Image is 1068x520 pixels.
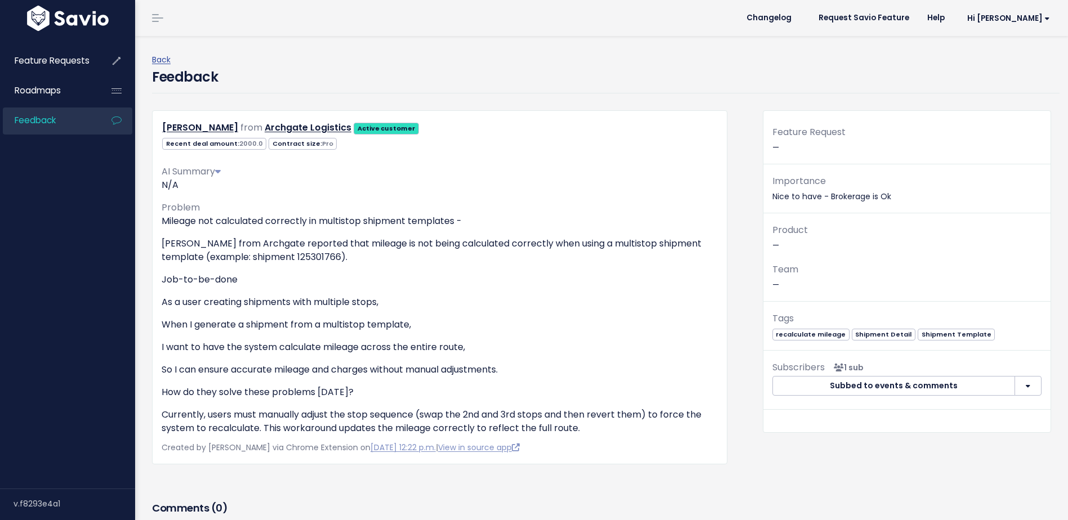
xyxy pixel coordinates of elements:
span: Team [772,263,798,276]
span: Importance [772,174,826,187]
span: AI Summary [162,165,221,178]
span: Created by [PERSON_NAME] via Chrome Extension on | [162,442,520,453]
p: Nice to have - Brokerage is Ok [772,173,1042,204]
a: Feature Requests [3,48,93,74]
a: Archgate Logistics [265,121,351,134]
span: Recent deal amount: [162,138,266,150]
span: Hi [PERSON_NAME] [967,14,1050,23]
span: recalculate mileage [772,329,850,340]
a: Shipment Template [918,328,995,339]
a: Help [918,10,954,26]
span: Shipment Detail [852,329,915,340]
span: <p><strong>Subscribers</strong><br><br> - Santiago Ruiz<br> </p> [829,362,864,373]
div: — [763,124,1051,164]
span: Shipment Template [918,329,995,340]
span: from [240,121,262,134]
a: recalculate mileage [772,328,850,339]
h3: Comments ( ) [152,500,727,516]
p: Job-to-be-done [162,273,718,286]
span: 2000.0 [239,139,263,148]
p: Mileage not calculated correctly in multistop shipment templates - [162,214,718,228]
a: Roadmaps [3,78,93,104]
span: Subscribers [772,361,825,374]
a: Shipment Detail [852,328,915,339]
div: v.f8293e4a1 [14,489,135,518]
strong: Active customer [358,124,415,133]
p: How do they solve these problems [DATE]? [162,385,718,399]
p: I want to have the system calculate mileage across the entire route, [162,340,718,354]
span: Product [772,223,808,236]
span: Roadmaps [15,84,61,96]
p: Currently, users must manually adjust the stop sequence (swap the 2nd and 3rd stops and then reve... [162,408,718,435]
span: Pro [322,139,333,148]
p: N/A [162,178,718,192]
span: Problem [162,201,200,214]
a: Hi [PERSON_NAME] [954,10,1059,27]
p: When I generate a shipment from a multistop template, [162,318,718,331]
span: Feedback [15,114,56,126]
button: Subbed to events & comments [772,376,1016,396]
p: [PERSON_NAME] from Archgate reported that mileage is not being calculated correctly when using a ... [162,237,718,264]
span: Contract size: [269,138,337,150]
a: [PERSON_NAME] [162,121,238,134]
h4: Feedback [152,67,218,87]
span: Changelog [747,14,792,22]
span: Tags [772,312,794,325]
a: Feedback [3,107,93,133]
span: Feature Request [772,125,846,138]
a: [DATE] 12:22 p.m. [370,442,436,453]
p: So I can ensure accurate mileage and charges without manual adjustments. [162,363,718,376]
a: Back [152,54,171,65]
p: — [772,222,1042,253]
a: Request Savio Feature [810,10,918,26]
img: logo-white.9d6f32f41409.svg [24,6,111,31]
span: 0 [216,501,222,515]
p: — [772,262,1042,292]
p: As a user creating shipments with multiple stops, [162,295,718,309]
span: Feature Requests [15,55,90,66]
a: View in source app [438,442,520,453]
